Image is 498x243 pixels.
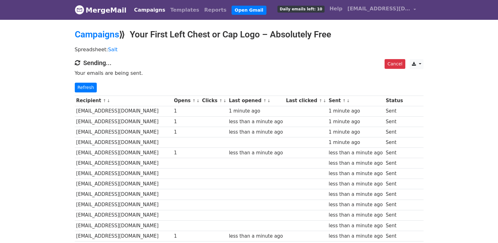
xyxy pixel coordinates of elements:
[75,3,127,17] a: MergeMail
[108,47,118,52] a: Salt
[384,220,404,231] td: Sent
[267,98,271,103] a: ↓
[75,189,172,200] td: [EMAIL_ADDRESS][DOMAIN_NAME]
[196,98,200,103] a: ↓
[384,127,404,137] td: Sent
[319,98,322,103] a: ↑
[229,108,283,115] div: 1 minute ago
[174,108,199,115] div: 1
[107,98,110,103] a: ↓
[75,116,172,127] td: [EMAIL_ADDRESS][DOMAIN_NAME]
[75,158,172,168] td: [EMAIL_ADDRESS][DOMAIN_NAME]
[75,106,172,116] td: [EMAIL_ADDRESS][DOMAIN_NAME]
[384,96,404,106] th: Status
[229,233,283,240] div: less than a minute ago
[277,6,324,13] span: Daily emails left: 10
[202,4,229,16] a: Reports
[229,149,283,157] div: less than a minute ago
[329,108,383,115] div: 1 minute ago
[75,5,84,14] img: MergeMail logo
[329,212,383,219] div: less than a minute ago
[342,98,346,103] a: ↑
[75,59,424,67] h4: Sending...
[263,98,266,103] a: ↑
[329,191,383,198] div: less than a minute ago
[384,148,404,158] td: Sent
[229,129,283,136] div: less than a minute ago
[329,222,383,229] div: less than a minute ago
[229,118,283,125] div: less than a minute ago
[384,137,404,147] td: Sent
[329,180,383,188] div: less than a minute ago
[384,106,404,116] td: Sent
[347,98,350,103] a: ↓
[384,116,404,127] td: Sent
[384,158,404,168] td: Sent
[103,98,106,103] a: ↑
[174,118,199,125] div: 1
[345,3,419,17] a: [EMAIL_ADDRESS][DOMAIN_NAME]
[75,70,424,76] p: Your emails are being sent.
[75,231,172,241] td: [EMAIL_ADDRESS][DOMAIN_NAME]
[329,170,383,177] div: less than a minute ago
[384,168,404,179] td: Sent
[384,231,404,241] td: Sent
[385,59,405,69] a: Cancel
[75,29,119,40] a: Campaigns
[75,127,172,137] td: [EMAIL_ADDRESS][DOMAIN_NAME]
[75,200,172,210] td: [EMAIL_ADDRESS][DOMAIN_NAME]
[384,179,404,189] td: Sent
[219,98,222,103] a: ↑
[329,201,383,208] div: less than a minute ago
[384,210,404,220] td: Sent
[132,4,168,16] a: Campaigns
[329,118,383,125] div: 1 minute ago
[329,233,383,240] div: less than a minute ago
[327,96,384,106] th: Sent
[75,179,172,189] td: [EMAIL_ADDRESS][DOMAIN_NAME]
[192,98,196,103] a: ↑
[75,29,424,40] h2: ⟫ Your First Left Chest or Cap Logo – Absolutely Free
[174,149,199,157] div: 1
[75,83,97,92] a: Refresh
[223,98,227,103] a: ↓
[168,4,202,16] a: Templates
[75,137,172,147] td: [EMAIL_ADDRESS][DOMAIN_NAME]
[348,5,410,13] span: [EMAIL_ADDRESS][DOMAIN_NAME]
[232,6,266,15] a: Open Gmail
[329,129,383,136] div: 1 minute ago
[75,168,172,179] td: [EMAIL_ADDRESS][DOMAIN_NAME]
[75,210,172,220] td: [EMAIL_ADDRESS][DOMAIN_NAME]
[329,149,383,157] div: less than a minute ago
[329,139,383,146] div: 1 minute ago
[327,3,345,15] a: Help
[329,160,383,167] div: less than a minute ago
[275,3,327,15] a: Daily emails left: 10
[323,98,326,103] a: ↓
[172,96,201,106] th: Opens
[200,96,227,106] th: Clicks
[174,233,199,240] div: 1
[75,220,172,231] td: [EMAIL_ADDRESS][DOMAIN_NAME]
[384,200,404,210] td: Sent
[227,96,285,106] th: Last opened
[75,96,172,106] th: Recipient
[174,129,199,136] div: 1
[75,46,424,53] p: Spreadsheet:
[75,148,172,158] td: [EMAIL_ADDRESS][DOMAIN_NAME]
[384,189,404,200] td: Sent
[284,96,327,106] th: Last clicked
